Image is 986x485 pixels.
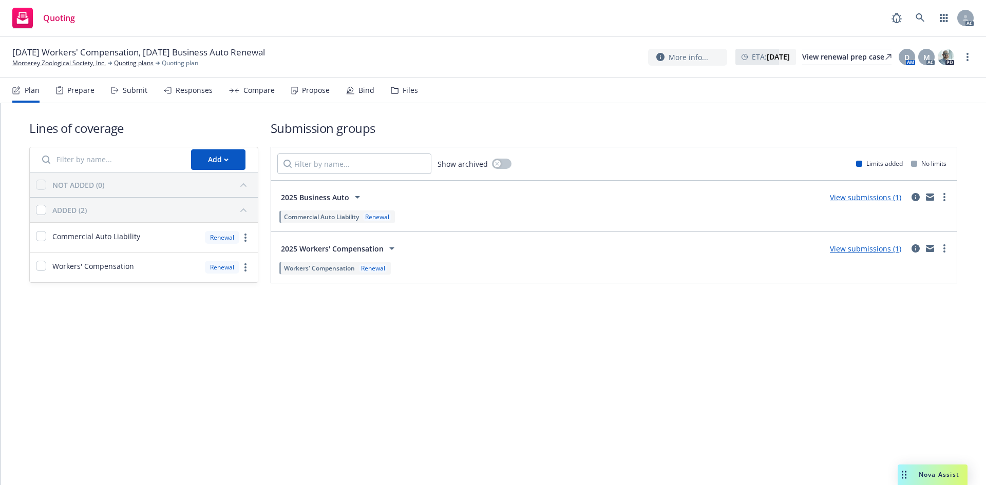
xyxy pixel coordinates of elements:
a: Quoting plans [114,59,154,68]
a: more [938,242,951,255]
div: Propose [302,86,330,94]
a: View submissions (1) [830,244,901,254]
div: Renewal [205,231,239,244]
button: 2025 Workers' Compensation [277,238,402,259]
a: circleInformation [909,191,922,203]
a: View submissions (1) [830,192,901,202]
button: More info... [648,49,727,66]
a: more [961,51,974,63]
div: Limits added [856,159,903,168]
span: Show archived [438,159,488,169]
a: mail [924,191,936,203]
a: circleInformation [909,242,922,255]
div: Bind [358,86,374,94]
a: Monterey Zoological Society, Inc. [12,59,106,68]
div: Submit [123,86,147,94]
h1: Lines of coverage [29,120,258,137]
button: ADDED (2) [52,202,252,218]
span: M [923,52,930,63]
span: Workers' Compensation [52,261,134,271]
span: More info... [669,52,708,63]
img: photo [938,49,954,65]
div: Drag to move [898,464,911,485]
a: mail [924,242,936,255]
span: Nova Assist [919,470,959,479]
span: Commercial Auto Liability [284,212,359,221]
div: Compare [243,86,275,94]
a: View renewal prep case [802,49,892,65]
span: [DATE] Workers' Compensation, [DATE] Business Auto Renewal [12,46,265,59]
div: NOT ADDED (0) [52,180,104,190]
a: more [938,191,951,203]
div: Plan [25,86,40,94]
div: Files [403,86,418,94]
a: more [239,231,252,244]
a: Search [910,8,931,28]
a: Report a Bug [886,8,907,28]
strong: [DATE] [767,52,790,62]
button: NOT ADDED (0) [52,177,252,193]
div: Prepare [67,86,94,94]
button: Add [191,149,245,170]
span: D [904,52,909,63]
button: Nova Assist [898,464,968,485]
span: Quoting plan [162,59,198,68]
span: 2025 Business Auto [281,192,349,203]
div: Responses [176,86,213,94]
span: Workers' Compensation [284,264,355,273]
div: Add [208,150,229,169]
div: Renewal [359,264,387,273]
div: ADDED (2) [52,205,87,216]
input: Filter by name... [277,153,431,174]
span: Commercial Auto Liability [52,231,140,242]
a: more [239,261,252,274]
span: ETA : [752,51,790,62]
a: Quoting [8,4,79,32]
h1: Submission groups [271,120,957,137]
span: Quoting [43,14,75,22]
div: No limits [911,159,946,168]
button: 2025 Business Auto [277,187,367,207]
input: Filter by name... [36,149,185,170]
div: Renewal [205,261,239,274]
div: Renewal [363,212,391,221]
a: Switch app [934,8,954,28]
span: 2025 Workers' Compensation [281,243,384,254]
